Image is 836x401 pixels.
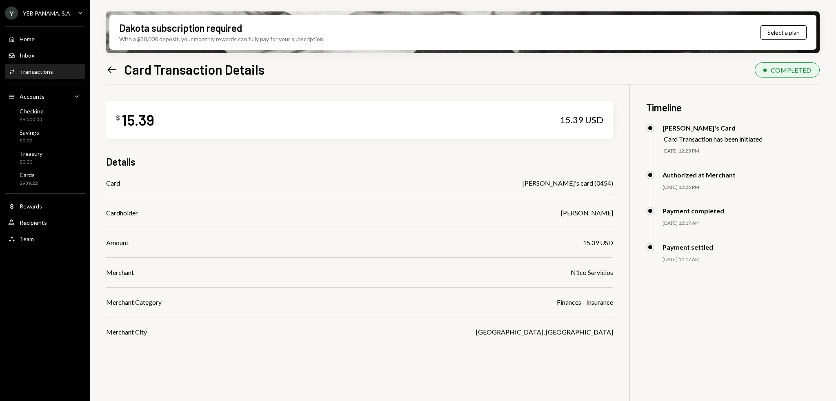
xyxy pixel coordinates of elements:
div: [DATE] 12:17 AM [663,220,820,227]
div: Cards [20,171,38,178]
div: $0.00 [20,137,39,144]
div: [DATE] 12:25 PM [663,148,820,155]
a: Savings$0.00 [5,126,85,146]
a: Cards$939.22 [5,169,85,188]
a: Transactions [5,64,85,79]
div: [DATE] 12:17 AM [663,256,820,263]
div: [GEOGRAPHIC_DATA], [GEOGRAPHIC_DATA] [476,327,613,337]
a: Inbox [5,48,85,62]
div: With a $30,000 deposit, your monthly rewards can fully pay for your subscription. [119,35,325,43]
div: Checking [20,108,44,115]
div: Payment settled [663,243,713,251]
a: Home [5,31,85,46]
a: Recipients [5,215,85,230]
a: Accounts [5,89,85,104]
div: $939.22 [20,180,38,187]
div: Cardholder [106,208,138,218]
div: $0.00 [20,159,42,166]
button: Select a plan [760,25,807,40]
div: Payment completed [663,207,724,215]
div: Home [20,35,35,42]
div: Merchant [106,268,134,277]
div: Treasury [20,150,42,157]
div: [PERSON_NAME] [561,208,613,218]
a: Checking$9,000.00 [5,105,85,125]
div: 15.39 [122,111,154,129]
div: Recipients [20,219,47,226]
div: Team [20,235,34,242]
div: Y [5,7,18,20]
h3: Timeline [646,101,820,114]
div: 15.39 USD [560,114,603,126]
div: Finances - Insurance [557,297,613,307]
div: Card Transaction has been initiated [664,135,763,143]
div: Rewards [20,203,42,210]
div: N1co Servicios [571,268,613,277]
div: Savings [20,129,39,136]
div: YEB PANAMA, S.A [23,10,70,17]
h1: Card Transaction Details [124,61,265,78]
div: Amount [106,238,129,248]
div: Merchant Category [106,297,162,307]
div: Merchant City [106,327,147,337]
a: Team [5,231,85,246]
div: [PERSON_NAME]'s card (0454) [522,178,613,188]
div: Card [106,178,120,188]
div: COMPLETED [771,66,811,74]
div: [PERSON_NAME]'s Card [663,124,763,132]
div: Accounts [20,93,44,100]
div: 15.39 USD [583,238,613,248]
div: Inbox [20,52,34,59]
div: [DATE] 12:25 PM [663,184,820,191]
div: Authorized at Merchant [663,171,736,179]
div: $ [116,114,120,122]
a: Rewards [5,199,85,213]
div: Dakota subscription required [119,21,242,35]
h3: Details [106,155,136,168]
div: Transactions [20,68,53,75]
a: Treasury$0.00 [5,148,85,167]
div: $9,000.00 [20,116,44,123]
